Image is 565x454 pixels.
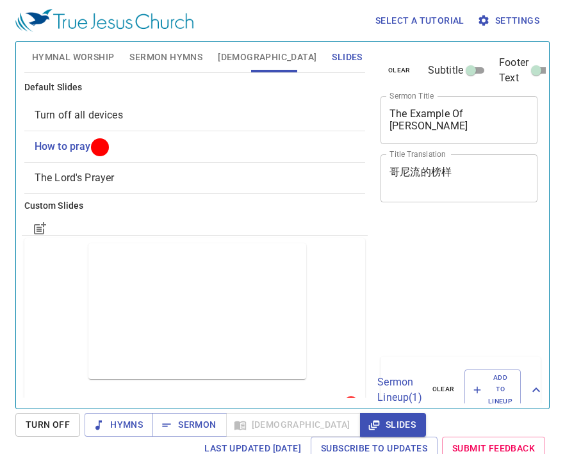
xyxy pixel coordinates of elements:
div: How to pray [24,131,365,162]
span: Add to Lineup [473,372,512,407]
span: Sermon Hymns [129,49,202,65]
span: Hymns [95,417,143,433]
span: Turn Off [26,417,70,433]
span: clear [388,65,411,76]
span: [object Object] [35,109,123,121]
button: Slides [360,413,426,437]
textarea: The Example Of [PERSON_NAME] [389,108,528,132]
button: Sermon [152,413,226,437]
button: Add to Lineup [464,369,521,410]
span: Subtitle [428,63,463,78]
h6: Slide Control Panel [35,394,347,415]
h6: Default Slides [24,81,365,95]
span: Hymnal Worship [32,49,115,65]
textarea: 哥尼流的榜样 [389,166,528,190]
span: [object Object] [35,172,115,184]
button: Select a tutorial [370,9,470,33]
button: clear [381,63,418,78]
span: Footer Text [499,55,528,86]
span: clear [432,384,455,395]
p: Sermon Lineup ( 1 ) [377,375,422,405]
span: Slides [370,417,416,433]
h6: Custom Slides [24,199,365,213]
span: Sermon [163,417,216,433]
button: Hymns [85,413,153,437]
button: Turn Off [15,413,80,437]
button: clear [425,382,463,397]
div: Sermon Lineup(1)clearAdd to Lineup [381,357,541,423]
div: The Lord's Prayer [24,163,365,193]
div: Turn off all devices [24,100,365,131]
img: True Jesus Church [15,9,193,32]
span: Select a tutorial [375,13,464,29]
span: Slides [332,49,362,65]
span: Settings [480,13,539,29]
iframe: from-child [375,216,508,352]
span: [object Object] [35,140,91,152]
button: Settings [475,9,545,33]
span: [DEMOGRAPHIC_DATA] [218,49,316,65]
